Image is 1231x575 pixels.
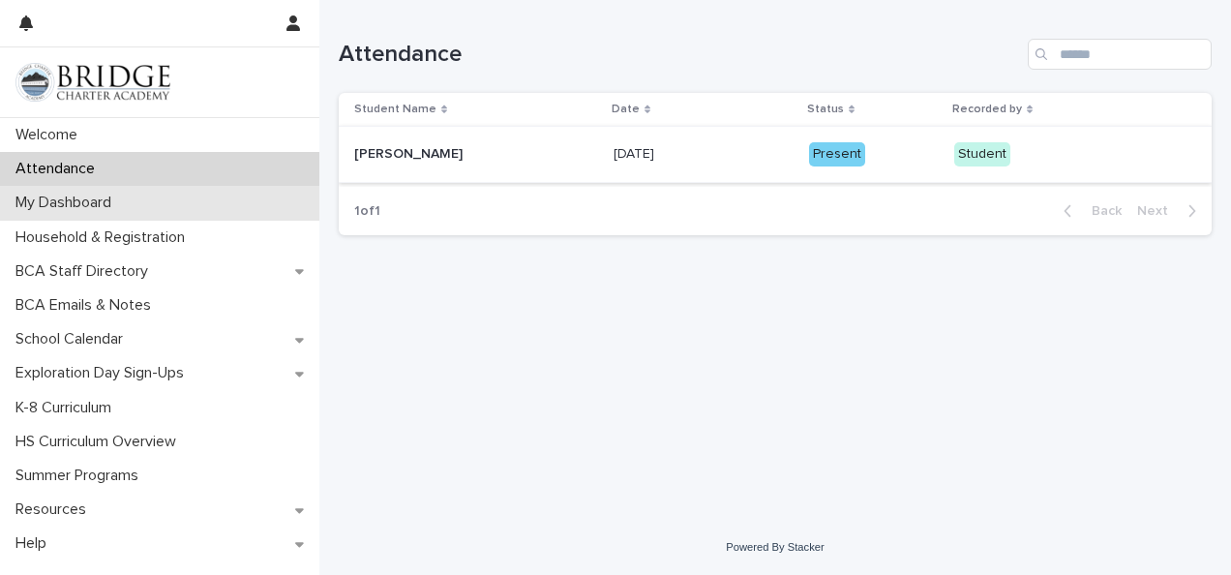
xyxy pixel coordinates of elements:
div: Present [809,142,865,166]
a: Powered By Stacker [726,541,824,553]
p: [DATE] [614,142,658,163]
span: Next [1137,204,1180,218]
p: Household & Registration [8,228,200,247]
p: Recorded by [952,99,1022,120]
p: BCA Staff Directory [8,262,164,281]
p: Student Name [354,99,436,120]
input: Search [1028,39,1212,70]
button: Back [1048,202,1129,220]
p: Attendance [8,160,110,178]
p: Resources [8,500,102,519]
div: Student [954,142,1010,166]
tr: [PERSON_NAME][PERSON_NAME] [DATE][DATE] PresentStudent [339,127,1212,183]
p: My Dashboard [8,194,127,212]
h1: Attendance [339,41,1020,69]
p: Date [612,99,640,120]
p: K-8 Curriculum [8,399,127,417]
img: V1C1m3IdTEidaUdm9Hs0 [15,63,170,102]
button: Next [1129,202,1212,220]
p: Summer Programs [8,467,154,485]
p: HS Curriculum Overview [8,433,192,451]
p: Welcome [8,126,93,144]
p: Exploration Day Sign-Ups [8,364,199,382]
p: 1 of 1 [339,188,396,235]
p: BCA Emails & Notes [8,296,166,315]
p: [PERSON_NAME] [354,142,466,163]
span: Back [1080,204,1122,218]
p: Help [8,534,62,553]
p: Status [807,99,844,120]
p: School Calendar [8,330,138,348]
